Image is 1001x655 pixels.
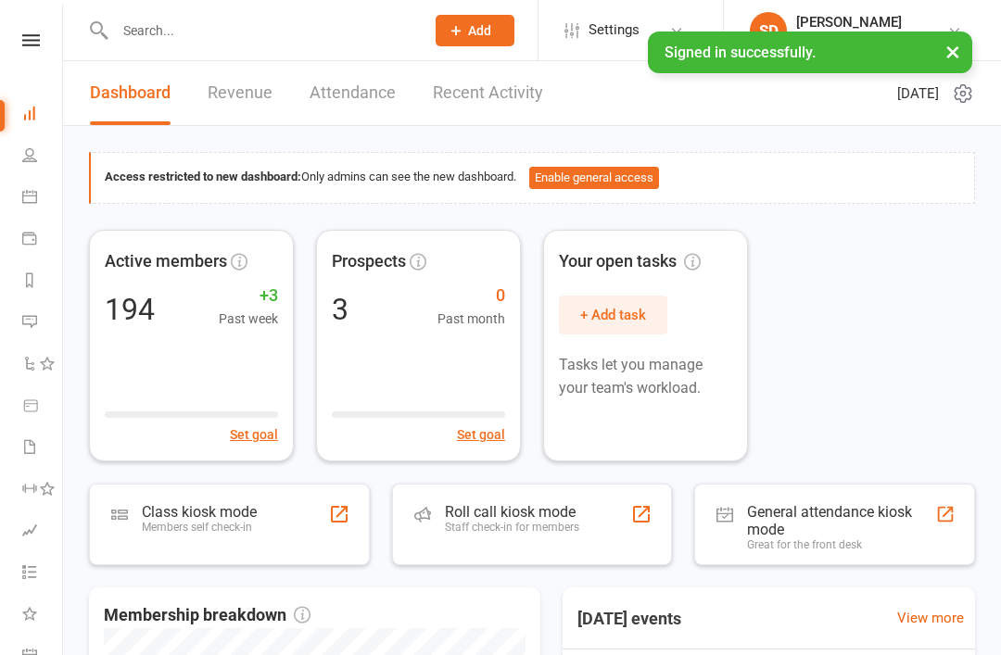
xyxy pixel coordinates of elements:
[433,61,543,125] a: Recent Activity
[559,248,701,275] span: Your open tasks
[457,424,505,445] button: Set goal
[208,61,272,125] a: Revenue
[105,170,301,183] strong: Access restricted to new dashboard:
[445,521,579,534] div: Staff check-in for members
[22,136,64,178] a: People
[142,521,257,534] div: Members self check-in
[437,309,505,329] span: Past month
[104,602,310,629] span: Membership breakdown
[332,295,348,324] div: 3
[747,503,935,538] div: General attendance kiosk mode
[445,503,579,521] div: Roll call kiosk mode
[90,61,171,125] a: Dashboard
[230,424,278,445] button: Set goal
[468,23,491,38] span: Add
[219,309,278,329] span: Past week
[22,511,64,553] a: Assessments
[897,82,939,105] span: [DATE]
[109,18,412,44] input: Search...
[219,283,278,309] span: +3
[22,220,64,261] a: Payments
[559,353,732,400] p: Tasks let you manage your team's workload.
[589,9,640,51] span: Settings
[796,31,912,47] div: Third Eye Muay Thai
[105,248,227,275] span: Active members
[332,248,406,275] span: Prospects
[22,94,64,136] a: Dashboard
[897,607,964,629] a: View more
[750,12,787,49] div: SD
[22,595,64,636] a: What's New
[22,178,64,220] a: Calendar
[310,61,396,125] a: Attendance
[22,386,64,428] a: Product Sales
[437,283,505,309] span: 0
[747,538,935,551] div: Great for the front desk
[936,31,969,71] button: ×
[105,167,960,189] div: Only admins can see the new dashboard.
[105,295,155,324] div: 194
[22,261,64,303] a: Reports
[563,602,696,636] h3: [DATE] events
[559,296,667,334] button: + Add task
[665,44,816,61] span: Signed in successfully.
[436,15,514,46] button: Add
[529,167,659,189] button: Enable general access
[796,14,912,31] div: [PERSON_NAME]
[142,503,257,521] div: Class kiosk mode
